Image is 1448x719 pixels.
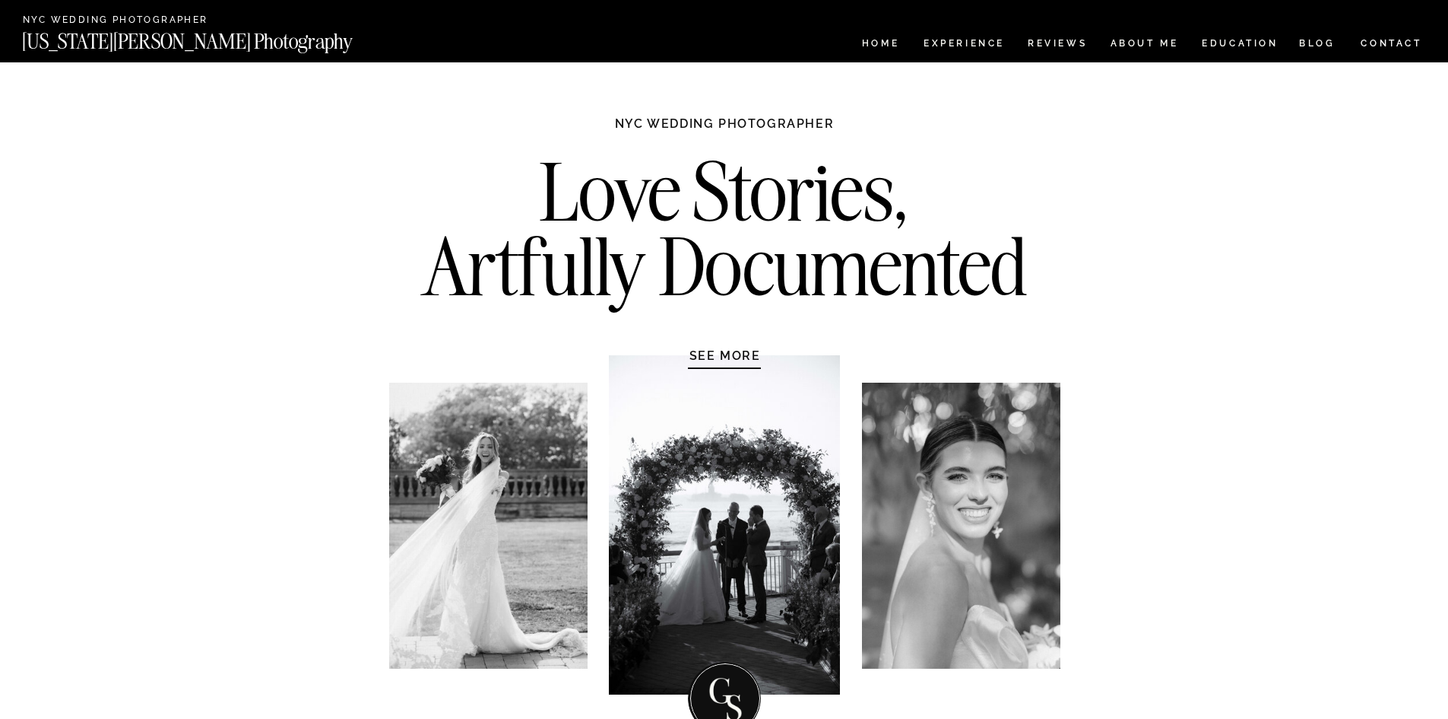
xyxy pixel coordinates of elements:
[22,31,404,44] a: [US_STATE][PERSON_NAME] Photography
[582,116,867,146] h1: NYC WEDDING PHOTOGRAPHER
[406,154,1044,314] h2: Love Stories, Artfully Documented
[653,348,797,363] a: SEE MORE
[924,39,1003,52] a: Experience
[23,15,252,27] a: NYC Wedding Photographer
[1200,39,1280,52] a: EDUCATION
[1360,35,1423,52] a: CONTACT
[859,39,902,52] a: HOME
[1110,39,1179,52] a: ABOUT ME
[1299,39,1336,52] a: BLOG
[1028,39,1085,52] a: REVIEWS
